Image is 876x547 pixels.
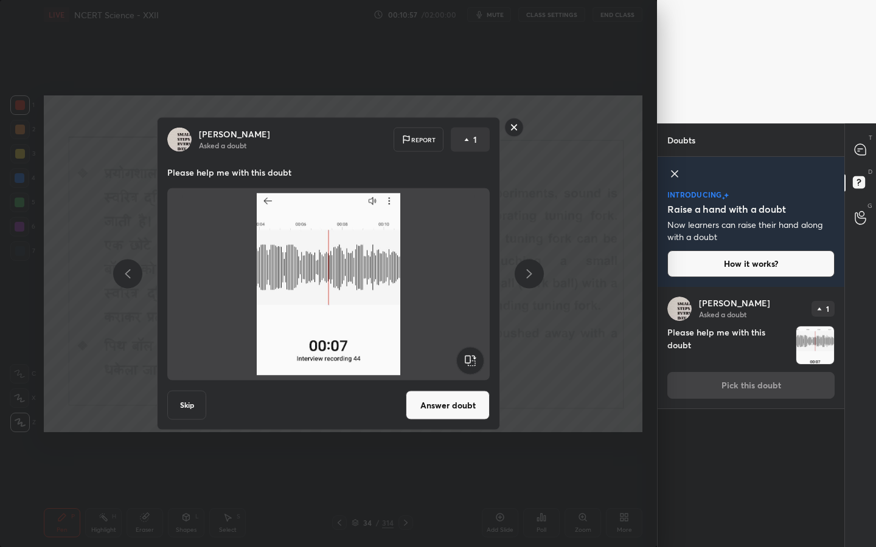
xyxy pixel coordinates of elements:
div: Report [394,128,443,152]
p: Doubts [658,124,705,156]
p: G [867,201,872,210]
div: grid [658,287,844,547]
img: 17598518329XKMDA.JPEG [796,326,834,364]
button: Answer doubt [406,391,490,420]
p: Asked a doubt [699,309,746,319]
p: Asked a doubt [199,140,246,150]
img: small-star.76a44327.svg [722,196,725,200]
p: introducing [667,191,722,198]
p: 1 [473,134,477,146]
img: 76aa520dc3c2430b91ecb36259be780e.jpg [667,297,692,321]
p: 1 [826,305,829,312]
button: Skip [167,391,206,420]
p: Now learners can raise their hand along with a doubt [667,219,835,243]
p: T [869,133,872,142]
p: [PERSON_NAME] [199,129,270,139]
p: Please help me with this doubt [167,167,490,179]
h4: Please help me with this doubt [667,326,791,365]
img: 76aa520dc3c2430b91ecb36259be780e.jpg [167,128,192,152]
button: How it works? [667,250,835,277]
img: large-star.026637fe.svg [724,193,729,198]
p: [PERSON_NAME] [699,298,770,308]
p: D [868,167,872,176]
img: 17598518329XKMDA.JPEG [182,193,475,376]
h5: Raise a hand with a doubt [667,202,786,216]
